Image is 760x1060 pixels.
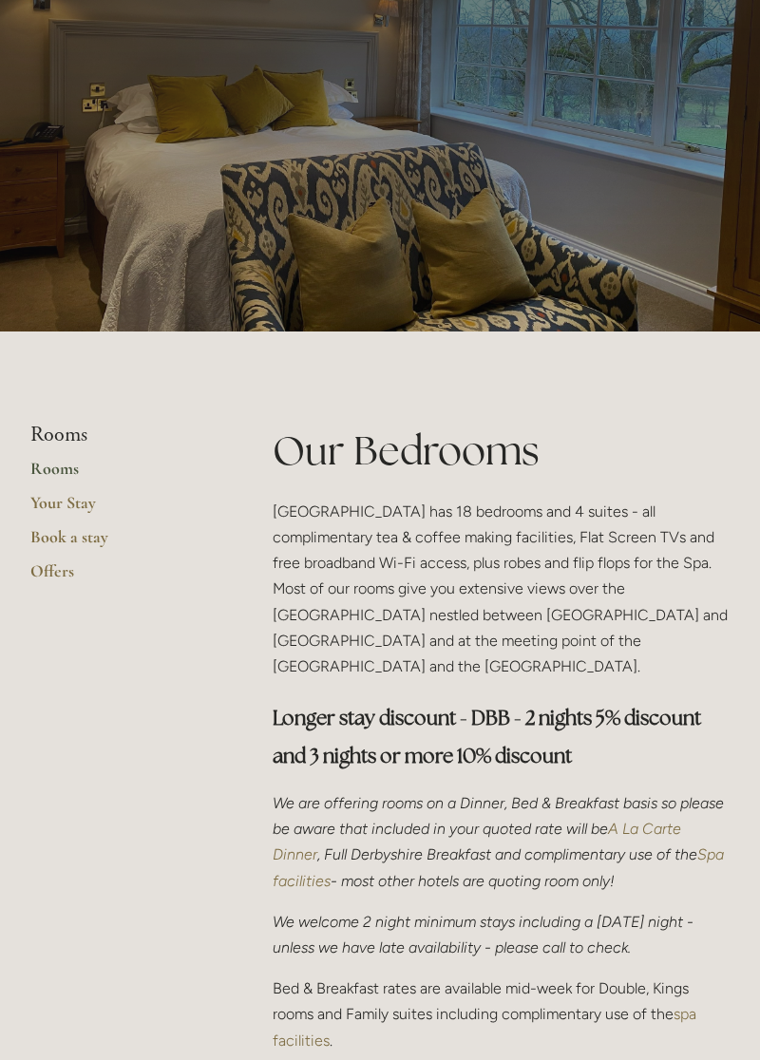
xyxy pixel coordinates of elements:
[273,499,730,679] p: [GEOGRAPHIC_DATA] has 18 bedrooms and 4 suites - all complimentary tea & coffee making facilities...
[273,845,728,889] a: Spa facilities
[331,872,615,890] em: - most other hotels are quoting room only!
[273,1005,700,1049] a: spa facilities
[273,794,728,838] em: We are offering rooms on a Dinner, Bed & Breakfast basis so please be aware that included in your...
[273,705,705,768] strong: Longer stay discount - DBB - 2 nights 5% discount and 3 nights or more 10% discount
[30,526,212,560] a: Book a stay
[273,423,730,479] h1: Our Bedrooms
[273,913,697,956] em: We welcome 2 night minimum stays including a [DATE] night - unless we have late availability - pl...
[30,423,212,447] li: Rooms
[273,975,730,1053] p: Bed & Breakfast rates are available mid-week for Double, Kings rooms and Family suites including ...
[30,492,212,526] a: Your Stay
[30,458,212,492] a: Rooms
[317,845,697,863] em: , Full Derbyshire Breakfast and complimentary use of the
[30,560,212,595] a: Offers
